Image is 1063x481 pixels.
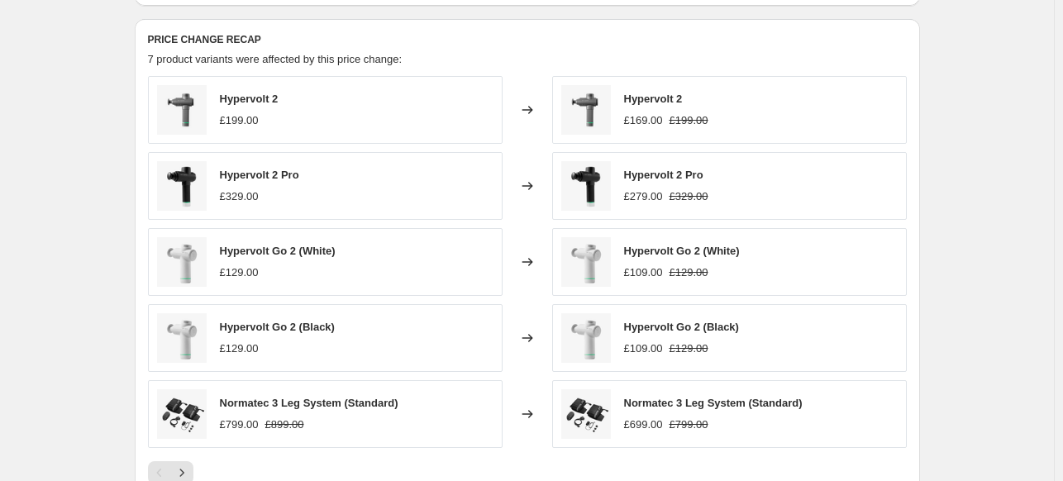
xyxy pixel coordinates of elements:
div: £169.00 [624,112,663,129]
div: £329.00 [220,188,259,205]
strike: £199.00 [670,112,708,129]
span: Normatec 3 Leg System (Standard) [220,397,398,409]
img: 12_460753bf-1ebf-40b6-a325-41da9fb2fd75_80x.png [157,313,207,363]
div: £699.00 [624,417,663,433]
strike: £799.00 [670,417,708,433]
span: Hypervolt 2 [220,93,279,105]
span: Hypervolt 2 [624,93,683,105]
span: Hypervolt 2 Pro [624,169,703,181]
img: Frame5321_80x.png [157,85,207,135]
span: Normatec 3 Leg System (Standard) [624,397,803,409]
div: £199.00 [220,112,259,129]
strike: £329.00 [670,188,708,205]
div: £799.00 [220,417,259,433]
span: Hypervolt 2 Pro [220,169,299,181]
div: £129.00 [220,264,259,281]
img: 12_460753bf-1ebf-40b6-a325-41da9fb2fd75_80x.png [561,237,611,287]
span: 7 product variants were affected by this price change: [148,53,403,65]
span: Hypervolt Go 2 (White) [220,245,336,257]
div: £109.00 [624,341,663,357]
div: £279.00 [624,188,663,205]
strike: £129.00 [670,264,708,281]
img: n_3258a98c-1c79-4396-a5ee-65362934f401_80x.png [561,389,611,439]
img: 2_2c33fc8a-eb16-4979-82d3-a9535c1110d7_80x.png [561,161,611,211]
div: £109.00 [624,264,663,281]
strike: £899.00 [265,417,304,433]
img: 12_460753bf-1ebf-40b6-a325-41da9fb2fd75_80x.png [157,237,207,287]
span: Hypervolt Go 2 (White) [624,245,740,257]
img: 2_2c33fc8a-eb16-4979-82d3-a9535c1110d7_80x.png [157,161,207,211]
span: Hypervolt Go 2 (Black) [624,321,739,333]
div: £129.00 [220,341,259,357]
img: 12_460753bf-1ebf-40b6-a325-41da9fb2fd75_80x.png [561,313,611,363]
span: Hypervolt Go 2 (Black) [220,321,335,333]
h6: PRICE CHANGE RECAP [148,33,907,46]
img: Frame5321_80x.png [561,85,611,135]
strike: £129.00 [670,341,708,357]
img: n_3258a98c-1c79-4396-a5ee-65362934f401_80x.png [157,389,207,439]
